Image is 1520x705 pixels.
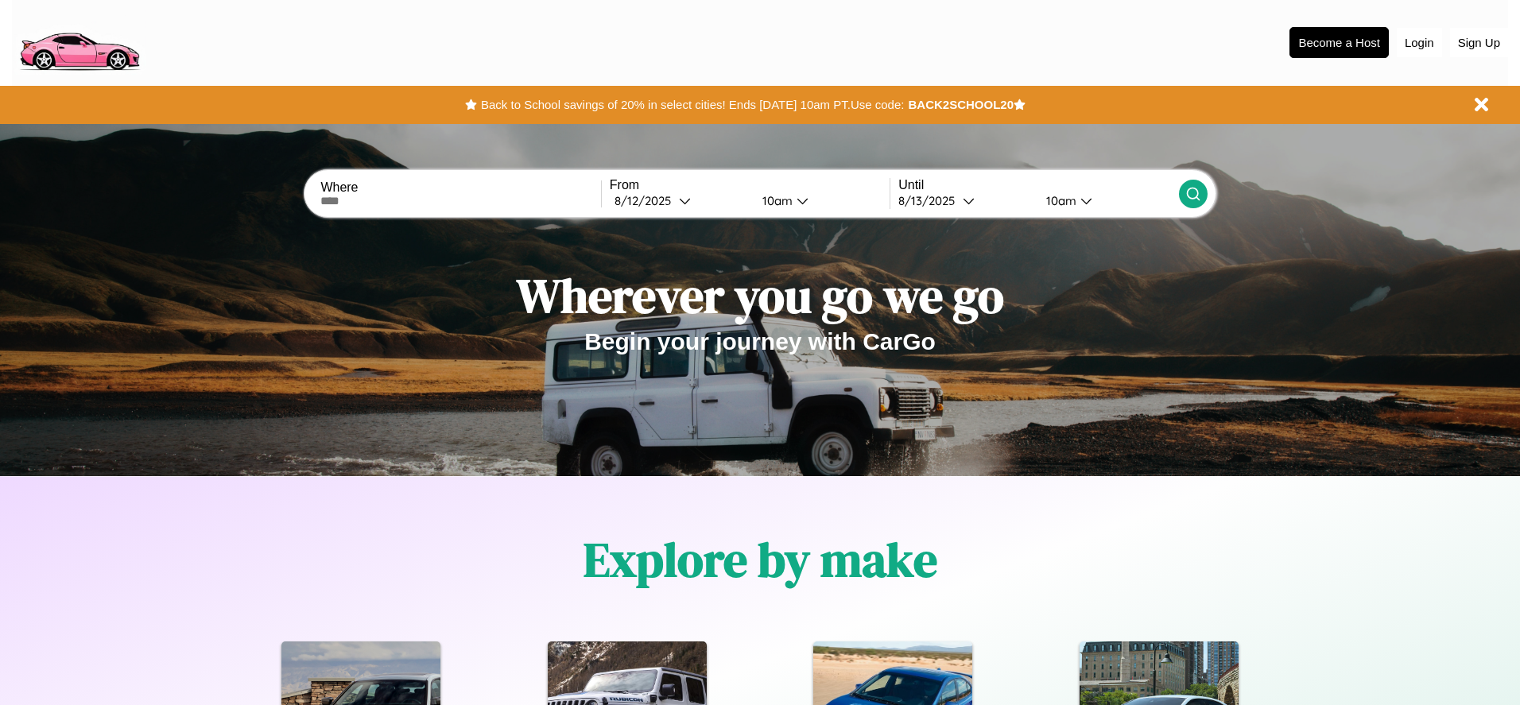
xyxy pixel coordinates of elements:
label: Where [320,180,600,195]
button: Become a Host [1289,27,1389,58]
div: 10am [754,193,797,208]
img: logo [12,8,146,75]
button: Sign Up [1450,28,1508,57]
button: 8/12/2025 [610,192,750,209]
button: Back to School savings of 20% in select cities! Ends [DATE] 10am PT.Use code: [477,94,908,116]
b: BACK2SCHOOL20 [908,98,1014,111]
div: 10am [1038,193,1080,208]
button: Login [1397,28,1442,57]
label: From [610,178,890,192]
div: 8 / 13 / 2025 [898,193,963,208]
button: 10am [750,192,890,209]
h1: Explore by make [584,527,937,592]
label: Until [898,178,1178,192]
div: 8 / 12 / 2025 [615,193,679,208]
button: 10am [1033,192,1178,209]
